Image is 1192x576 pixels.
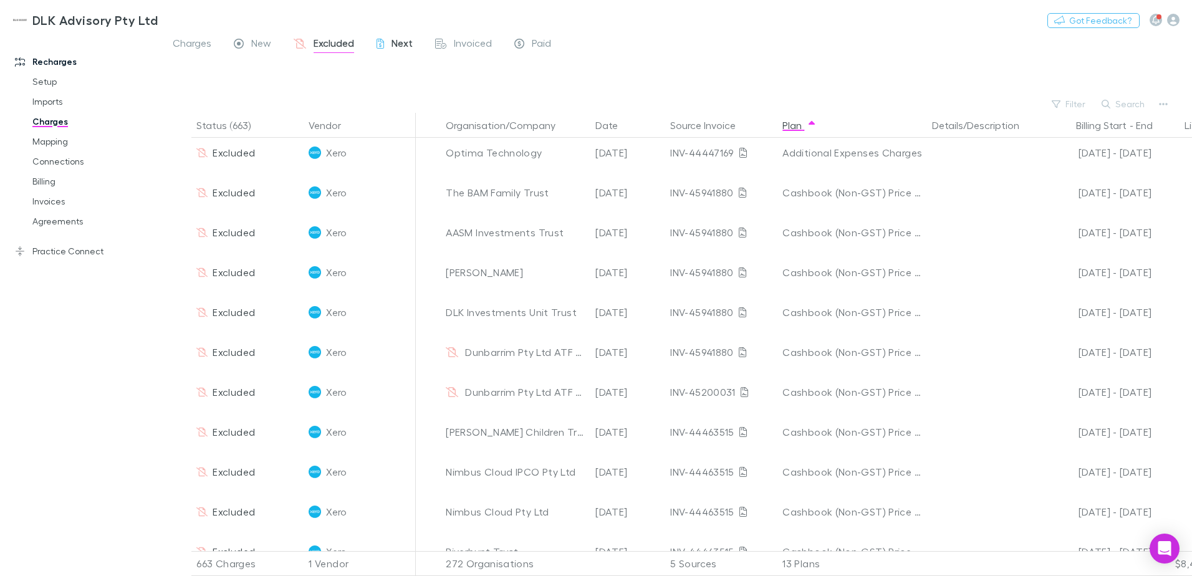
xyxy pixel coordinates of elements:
[446,252,585,292] div: [PERSON_NAME]
[590,133,665,173] div: [DATE]
[1044,113,1165,138] div: -
[670,372,772,412] div: INV-45200031
[213,506,255,517] span: Excluded
[1136,113,1153,138] button: End
[314,37,354,53] span: Excluded
[1044,532,1151,572] div: [DATE] - [DATE]
[213,386,255,398] span: Excluded
[595,113,633,138] button: Date
[782,252,922,292] div: Cashbook (Non-GST) Price Plan
[670,133,772,173] div: INV-44447169
[670,113,751,138] button: Source Invoice
[777,551,927,576] div: 13 Plans
[20,151,168,171] a: Connections
[782,452,922,492] div: Cashbook (Non-GST) Price Plan
[590,412,665,452] div: [DATE]
[213,266,255,278] span: Excluded
[5,5,165,35] a: DLK Advisory Pty Ltd
[1044,452,1151,492] div: [DATE] - [DATE]
[590,292,665,332] div: [DATE]
[309,146,321,159] img: Xero's Logo
[670,492,772,532] div: INV-44463515
[32,12,158,27] h3: DLK Advisory Pty Ltd
[782,492,922,532] div: Cashbook (Non-GST) Price Plan
[326,412,347,452] span: Xero
[213,186,255,198] span: Excluded
[446,412,585,452] div: [PERSON_NAME] Children Trust
[326,332,347,372] span: Xero
[309,186,321,199] img: Xero's Logo
[213,426,255,438] span: Excluded
[670,532,772,572] div: INV-44463515
[532,37,551,53] span: Paid
[173,37,211,53] span: Charges
[1044,252,1151,292] div: [DATE] - [DATE]
[309,306,321,319] img: Xero's Logo
[1044,372,1151,412] div: [DATE] - [DATE]
[251,37,271,53] span: New
[590,532,665,572] div: [DATE]
[213,146,255,158] span: Excluded
[590,173,665,213] div: [DATE]
[446,213,585,252] div: AASM Investments Trust
[1150,534,1180,564] div: Open Intercom Messenger
[446,492,585,532] div: Nimbus Cloud Pty Ltd
[446,372,585,412] div: Dunbarrim Pty Ltd ATF DLK Family Trust
[782,113,817,138] button: Plan
[20,112,168,132] a: Charges
[326,372,347,412] span: Xero
[1045,97,1093,112] button: Filter
[309,266,321,279] img: Xero's Logo
[1044,412,1151,452] div: [DATE] - [DATE]
[213,466,255,478] span: Excluded
[1044,332,1151,372] div: [DATE] - [DATE]
[326,532,347,572] span: Xero
[932,113,1034,138] button: Details/Description
[20,191,168,211] a: Invoices
[782,133,922,173] div: Additional Expenses Charges
[309,426,321,438] img: Xero's Logo
[213,306,255,318] span: Excluded
[20,211,168,231] a: Agreements
[309,545,321,558] img: Xero's Logo
[20,72,168,92] a: Setup
[309,113,356,138] button: Vendor
[670,252,772,292] div: INV-45941880
[309,506,321,518] img: Xero's Logo
[446,332,585,372] div: Dunbarrim Pty Ltd ATF DLK Family Trust
[2,52,168,72] a: Recharges
[454,37,492,53] span: Invoiced
[1044,173,1151,213] div: [DATE] - [DATE]
[213,346,255,358] span: Excluded
[590,372,665,412] div: [DATE]
[665,551,777,576] div: 5 Sources
[1044,133,1151,173] div: [DATE] - [DATE]
[670,173,772,213] div: INV-45941880
[326,213,347,252] span: Xero
[590,492,665,532] div: [DATE]
[326,252,347,292] span: Xero
[326,173,347,213] span: Xero
[446,133,585,173] div: Optima Technology
[304,551,416,576] div: 1 Vendor
[309,466,321,478] img: Xero's Logo
[1044,213,1151,252] div: [DATE] - [DATE]
[2,241,168,261] a: Practice Connect
[12,12,27,27] img: DLK Advisory Pty Ltd's Logo
[326,492,347,532] span: Xero
[670,452,772,492] div: INV-44463515
[670,292,772,332] div: INV-45941880
[670,412,772,452] div: INV-44463515
[446,532,585,572] div: Riverhunt Trust
[196,113,266,138] button: Status (663)
[326,133,347,173] span: Xero
[326,292,347,332] span: Xero
[446,113,570,138] button: Organisation/Company
[590,332,665,372] div: [DATE]
[782,332,922,372] div: Cashbook (Non-GST) Price Plan
[1044,492,1151,532] div: [DATE] - [DATE]
[782,173,922,213] div: Cashbook (Non-GST) Price Plan
[392,37,413,53] span: Next
[309,226,321,239] img: Xero's Logo
[782,292,922,332] div: Cashbook (Non-GST) Price Plan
